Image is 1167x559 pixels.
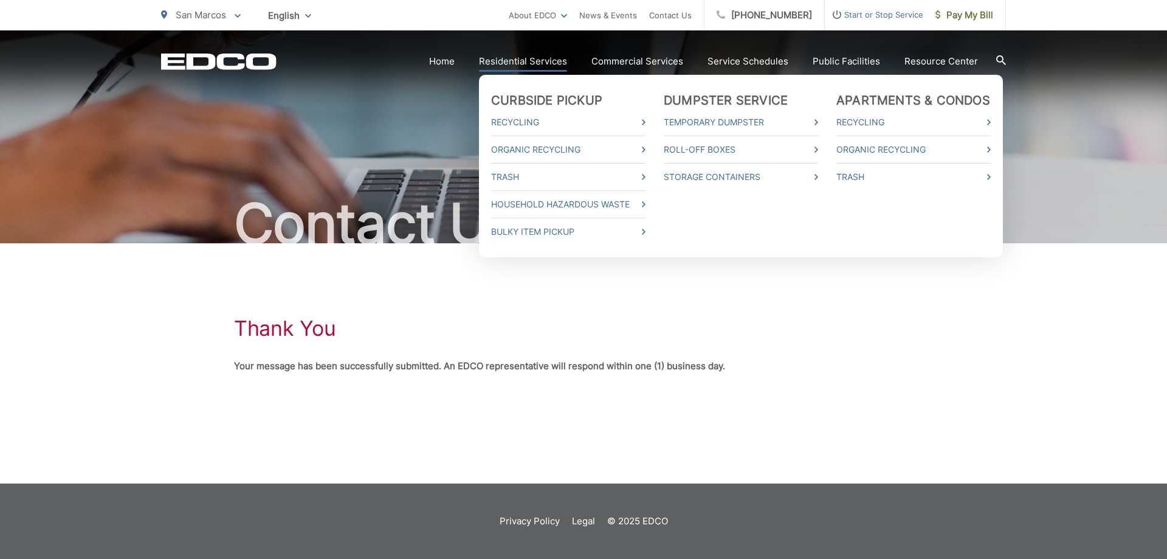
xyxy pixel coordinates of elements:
a: News & Events [579,8,637,23]
strong: Your message has been successfully submitted. An EDCO representative will respond within one (1) ... [234,360,725,372]
a: Trash [491,170,645,184]
a: Privacy Policy [500,514,560,529]
h2: Contact Us [161,193,1006,254]
a: Organic Recycling [836,142,991,157]
a: Roll-Off Boxes [664,142,818,157]
a: Home [429,54,455,69]
span: Pay My Bill [935,8,993,23]
a: EDCD logo. Return to the homepage. [161,53,277,70]
a: Trash [836,170,991,184]
span: San Marcos [176,9,226,21]
a: Public Facilities [813,54,880,69]
p: © 2025 EDCO [607,514,668,529]
a: About EDCO [509,8,567,23]
a: Bulky Item Pickup [491,224,645,239]
a: Resource Center [904,54,978,69]
a: Commercial Services [591,54,683,69]
h1: Thank You [234,316,336,341]
a: Household Hazardous Waste [491,197,645,212]
a: Temporary Dumpster [664,115,818,130]
a: Recycling [836,115,991,130]
a: Recycling [491,115,645,130]
a: Organic Recycling [491,142,645,157]
span: English [259,5,320,26]
a: Legal [572,514,595,529]
a: Contact Us [649,8,692,23]
a: Dumpster Service [664,93,788,108]
a: Service Schedules [707,54,788,69]
a: Curbside Pickup [491,93,602,108]
a: Residential Services [479,54,567,69]
a: Apartments & Condos [836,93,990,108]
a: Storage Containers [664,170,818,184]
